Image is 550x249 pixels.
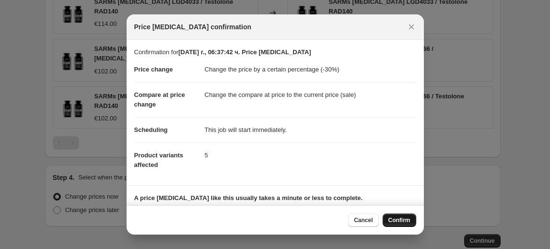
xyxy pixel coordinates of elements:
p: Confirmation for [134,47,416,57]
span: Price [MEDICAL_DATA] confirmation [134,22,252,32]
button: Close [405,20,418,34]
button: Cancel [348,213,378,227]
dd: 5 [205,142,416,168]
span: Price change [134,66,173,73]
span: Confirm [388,216,410,224]
dd: This job will start immediately. [205,117,416,142]
dd: Change the compare at price to the current price (sale) [205,82,416,107]
span: Scheduling [134,126,168,133]
button: Confirm [383,213,416,227]
span: Product variants affected [134,152,184,168]
b: [DATE] г., 06:37:42 ч. Price [MEDICAL_DATA] [178,48,311,56]
dd: Change the price by a certain percentage (-30%) [205,57,416,82]
span: Cancel [354,216,373,224]
span: Compare at price change [134,91,185,108]
b: A price [MEDICAL_DATA] like this usually takes a minute or less to complete. [134,194,363,202]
